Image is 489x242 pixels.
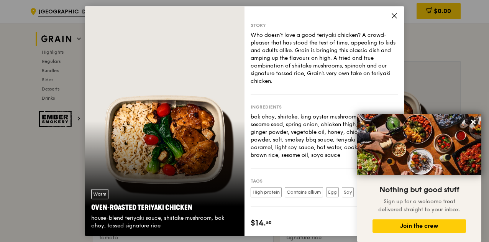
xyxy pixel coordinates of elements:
div: Who doesn't love a good teriyaki chicken? A crowd-pleaser that has stood the test of time, appeal... [251,31,398,85]
div: Tags [251,178,398,184]
label: Wheat [357,187,376,197]
span: 50 [266,219,272,226]
div: Ingredients [251,104,398,110]
div: Oven‑Roasted Teriyaki Chicken [91,202,238,213]
span: $14. [251,217,266,229]
div: bok choy, shiitake, king oyster mushroom, cherry tomato, sesame seed, spring onion, chicken thigh... [251,113,398,159]
img: DSC07876-Edit02-Large.jpeg [357,114,481,175]
label: Soy [342,187,354,197]
div: Story [251,22,398,28]
div: Warm [91,189,108,199]
label: High protein [251,187,282,197]
button: Close [467,116,479,128]
span: Nothing but good stuff [379,185,459,194]
label: Egg [326,187,339,197]
div: house-blend teriyaki sauce, shiitake mushroom, bok choy, tossed signature rice [91,214,238,230]
label: Contains allium [285,187,323,197]
span: Sign up for a welcome treat delivered straight to your inbox. [378,198,460,213]
button: Join the crew [372,219,466,233]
